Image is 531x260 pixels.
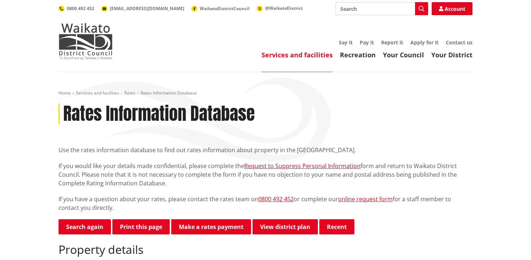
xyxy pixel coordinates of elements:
a: Search again [59,219,111,234]
a: online request form [338,195,393,203]
a: [EMAIL_ADDRESS][DOMAIN_NAME] [102,5,184,12]
h2: Property details [59,243,472,256]
p: If you would like your details made confidential, please complete the form and return to Waikato ... [59,162,472,188]
a: Make a rates payment [171,219,251,234]
span: Rates Information Database [141,90,197,96]
a: Pay it [360,39,374,46]
a: Request to Suppress Personal Information [244,162,361,170]
a: WaikatoDistrictCouncil [191,5,250,12]
button: Recent [319,219,354,234]
a: Your District [431,50,472,59]
a: Contact us [446,39,472,46]
a: 0800 492 452 [258,195,294,203]
a: Rates [124,90,135,96]
a: Say it [339,39,353,46]
button: Print this page [112,219,170,234]
a: @WaikatoDistrict [257,5,303,11]
a: Report it [381,39,403,46]
a: Your Council [383,50,424,59]
a: View district plan [252,219,318,234]
a: Recreation [340,50,376,59]
p: Use the rates information database to find out rates information about property in the [GEOGRAPHI... [59,146,472,154]
a: Services and facilities [262,50,333,59]
input: Search input [336,2,428,15]
h1: Rates Information Database [63,103,255,124]
img: Waikato District Council - Te Kaunihera aa Takiwaa o Waikato [59,23,113,59]
span: [EMAIL_ADDRESS][DOMAIN_NAME] [110,5,184,12]
span: 0800 492 452 [67,5,94,12]
a: Account [432,2,472,15]
nav: breadcrumb [59,90,472,96]
span: @WaikatoDistrict [265,5,303,11]
a: Apply for it [410,39,439,46]
a: Home [59,90,71,96]
span: WaikatoDistrictCouncil [200,5,250,12]
a: Services and facilities [76,90,119,96]
p: If you have a question about your rates, please contact the rates team on or complete our for a s... [59,195,472,212]
a: 0800 492 452 [59,5,94,12]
